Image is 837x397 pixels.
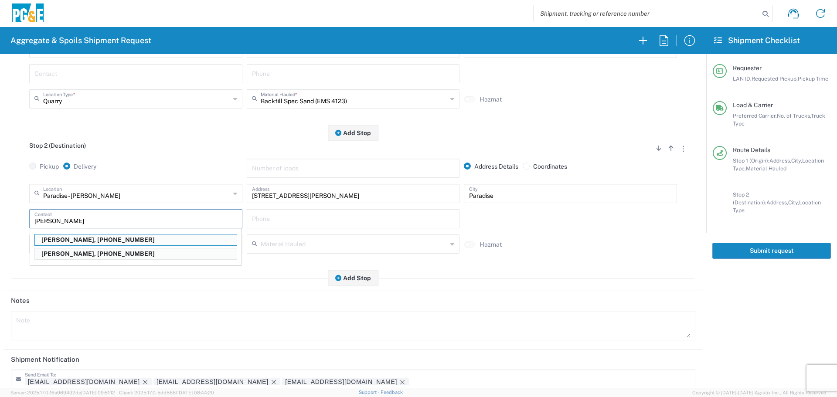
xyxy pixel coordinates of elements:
[28,378,149,386] div: skkj@pge.com
[464,163,518,170] label: Address Details
[10,390,115,395] span: Server: 2025.17.0-16a969492de
[523,163,567,170] label: Coordinates
[10,35,151,46] h2: Aggregate & Spoils Shipment Request
[769,157,791,164] span: Address,
[328,270,378,286] button: Add Stop
[766,199,788,206] span: Address,
[798,75,828,82] span: Pickup Time
[791,157,802,164] span: City,
[733,64,762,71] span: Requester
[157,378,269,386] div: DSL0@pge.com
[119,390,214,395] span: Client: 2025.17.0-5dd568f
[381,390,403,395] a: Feedback
[11,355,79,364] h2: Shipment Notification
[35,248,237,259] p: David Preciado, 530-383-0336
[777,112,811,119] span: No. of Trucks,
[733,75,752,82] span: LAN ID,
[11,296,30,305] h2: Notes
[285,378,406,386] div: GCSpoilsTruckRequest@pge.com
[10,3,45,24] img: pge
[746,165,786,172] span: Material Hauled
[480,241,502,248] label: Hazmat
[752,75,798,82] span: Requested Pickup,
[140,378,149,386] delete-icon: Remove tag
[285,378,397,386] div: GCSpoilsTruckRequest@pge.com
[714,35,800,46] h2: Shipment Checklist
[480,95,502,103] label: Hazmat
[28,378,140,386] div: skkj@pge.com
[157,378,277,386] div: DSL0@pge.com
[534,5,759,22] input: Shipment, tracking or reference number
[712,243,831,259] button: Submit request
[359,390,381,395] a: Support
[397,378,406,386] delete-icon: Remove tag
[269,378,277,386] delete-icon: Remove tag
[733,157,769,164] span: Stop 1 (Origin):
[733,102,773,109] span: Load & Carrier
[733,112,777,119] span: Preferred Carrier,
[29,142,86,149] span: Stop 2 (Destination)
[733,191,766,206] span: Stop 2 (Destination):
[788,199,799,206] span: City,
[328,125,378,141] button: Add Stop
[733,146,770,153] span: Route Details
[692,389,827,397] span: Copyright © [DATE]-[DATE] Agistix Inc., All Rights Reserved
[35,234,237,245] p: David McGregor, 530-526-8407
[177,390,214,395] span: [DATE] 08:44:20
[81,390,115,395] span: [DATE] 09:51:12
